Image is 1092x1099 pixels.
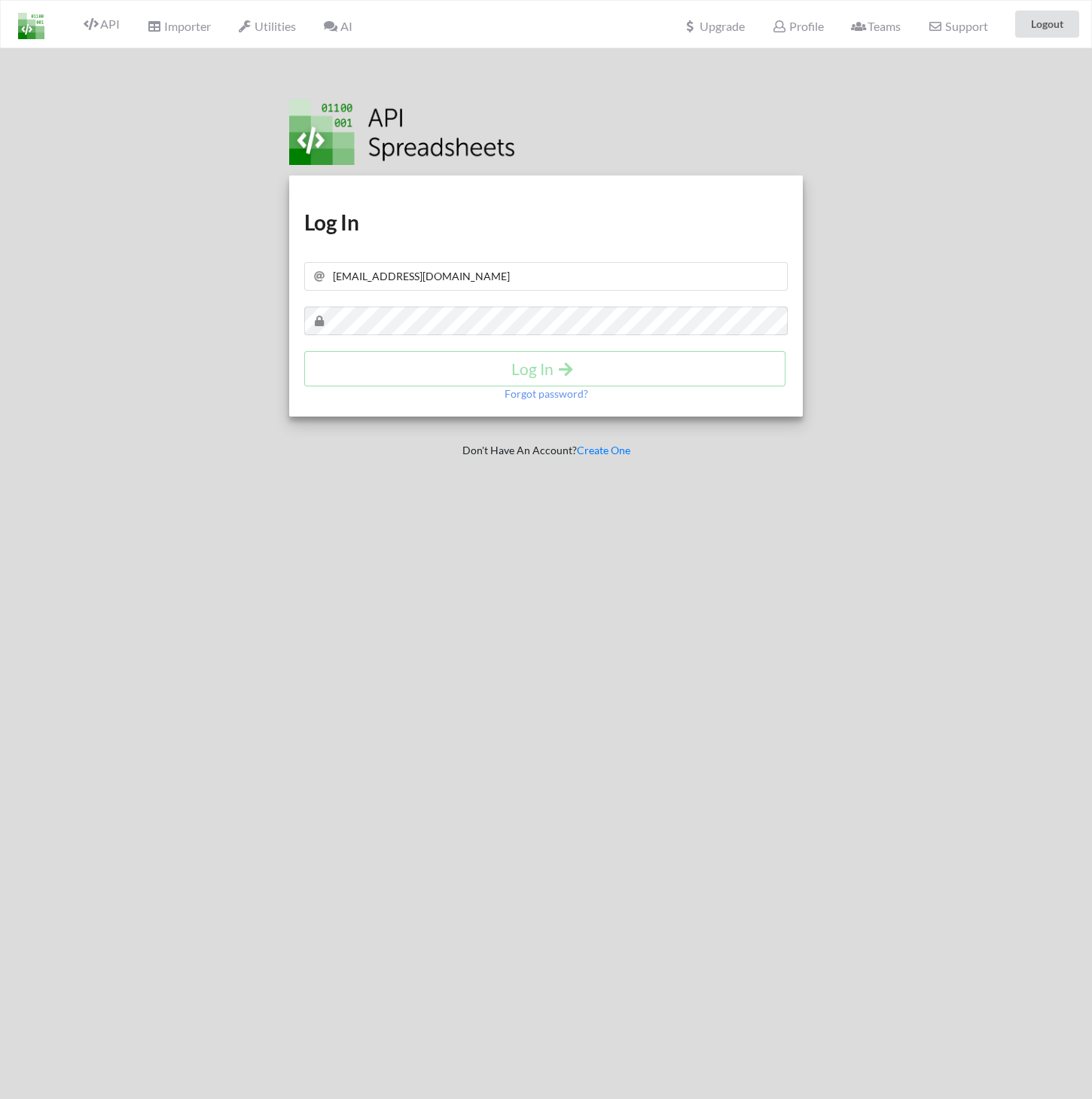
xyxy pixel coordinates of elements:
span: API [84,17,120,31]
h1: Log In [304,209,788,236]
span: Support [928,20,987,32]
a: Create One [577,444,630,456]
p: Don't Have An Account? [279,443,813,458]
span: AI [323,19,352,33]
img: Logo.png [289,99,515,165]
img: LogoIcon.png [18,13,44,39]
button: Logout [1015,11,1079,38]
p: Forgot password? [505,386,588,401]
span: Upgrade [683,20,745,32]
span: Teams [851,19,901,33]
span: Importer [147,19,210,33]
span: Profile [772,19,823,33]
input: Your Email [304,262,788,291]
span: Utilities [238,19,296,33]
